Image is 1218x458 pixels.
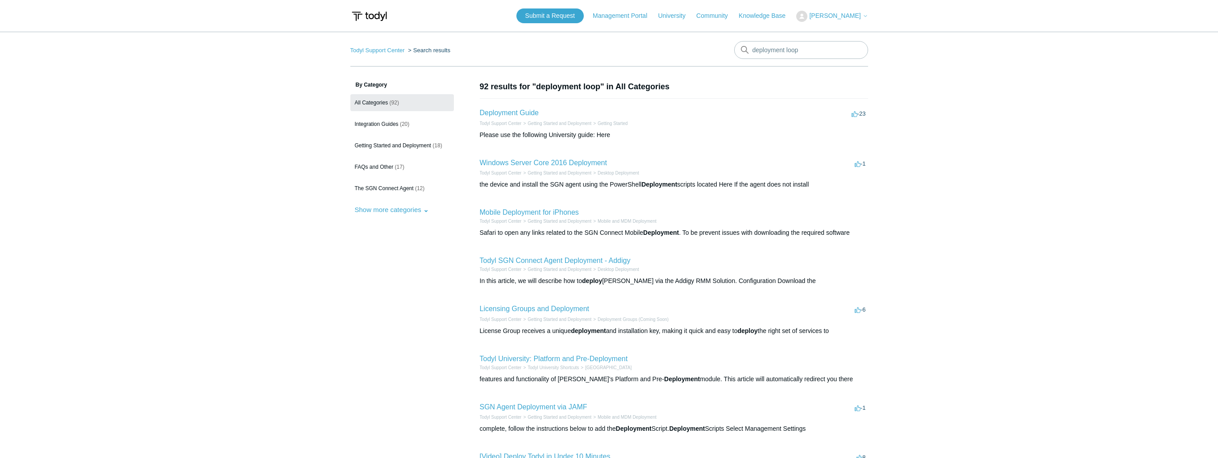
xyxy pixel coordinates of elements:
[480,364,522,371] li: Todyl Support Center
[480,120,522,127] li: Todyl Support Center
[591,414,657,421] li: Mobile and MDM Deployment
[480,267,522,272] a: Todyl Support Center
[664,375,700,383] em: Deployment
[350,201,433,218] button: Show more categories
[480,424,868,433] div: complete, follow the instructions below to add the Script. Scripts Select Management Settings
[616,425,652,432] em: Deployment
[598,415,657,420] a: Mobile and MDM Deployment
[480,276,868,286] div: In this article, we will describe how to [PERSON_NAME] via the Addigy RMM Solution. Configuration...
[585,365,632,370] a: [GEOGRAPHIC_DATA]
[390,100,399,106] span: (92)
[480,317,522,322] a: Todyl Support Center
[395,164,404,170] span: (17)
[528,365,579,370] a: Todyl University Shortcuts
[593,11,656,21] a: Management Portal
[582,277,602,284] em: deploy
[852,110,866,117] span: -23
[480,130,868,140] div: Please use the following University guide: Here
[350,94,454,111] a: All Categories (92)
[528,317,591,322] a: Getting Started and Deployment
[796,11,868,22] button: [PERSON_NAME]
[521,218,591,225] li: Getting Started and Deployment
[480,159,607,167] a: Windows Server Core 2016 Deployment
[643,229,679,236] em: Deployment
[480,180,868,189] div: the device and install the SGN agent using the PowerShell scripts located Here If the agent does ...
[480,365,522,370] a: Todyl Support Center
[591,316,669,323] li: Deployment Groups (Coming Soon)
[571,327,606,334] em: deployment
[480,375,868,384] div: features and functionality of [PERSON_NAME]'s Platform and Pre- module. This article will automat...
[415,185,424,192] span: (12)
[591,120,628,127] li: Getting Started
[480,121,522,126] a: Todyl Support Center
[480,81,868,93] h1: 92 results for "deployment loop" in All Categories
[480,257,631,264] a: Todyl SGN Connect Agent Deployment - Addigy
[480,171,522,175] a: Todyl Support Center
[355,185,414,192] span: The SGN Connect Agent
[480,219,522,224] a: Todyl Support Center
[855,404,866,411] span: -1
[350,158,454,175] a: FAQs and Other (17)
[528,415,591,420] a: Getting Started and Deployment
[516,8,584,23] a: Submit a Request
[598,219,657,224] a: Mobile and MDM Deployment
[406,47,450,54] li: Search results
[598,267,639,272] a: Desktop Deployment
[855,160,866,167] span: -1
[579,364,632,371] li: Todyl University
[355,164,394,170] span: FAQs and Other
[480,355,628,362] a: Todyl University: Platform and Pre-Deployment
[809,12,860,19] span: [PERSON_NAME]
[355,100,388,106] span: All Categories
[739,11,794,21] a: Knowledge Base
[734,41,868,59] input: Search
[480,218,522,225] li: Todyl Support Center
[521,120,591,127] li: Getting Started and Deployment
[598,317,669,322] a: Deployment Groups (Coming Soon)
[400,121,409,127] span: (20)
[528,267,591,272] a: Getting Started and Deployment
[658,11,694,21] a: University
[480,109,539,117] a: Deployment Guide
[521,266,591,273] li: Getting Started and Deployment
[521,364,579,371] li: Todyl University Shortcuts
[480,228,868,237] div: Safari to open any links related to the SGN Connect Mobile . To be prevent issues with downloadin...
[591,218,657,225] li: Mobile and MDM Deployment
[355,142,431,149] span: Getting Started and Deployment
[591,170,639,176] li: Desktop Deployment
[350,47,405,54] a: Todyl Support Center
[355,121,399,127] span: Integration Guides
[598,121,628,126] a: Getting Started
[696,11,737,21] a: Community
[737,327,757,334] em: deploy
[521,170,591,176] li: Getting Started and Deployment
[350,8,388,25] img: Todyl Support Center Help Center home page
[521,316,591,323] li: Getting Started and Deployment
[855,306,866,313] span: -6
[480,266,522,273] li: Todyl Support Center
[528,121,591,126] a: Getting Started and Deployment
[480,316,522,323] li: Todyl Support Center
[528,219,591,224] a: Getting Started and Deployment
[591,266,639,273] li: Desktop Deployment
[521,414,591,421] li: Getting Started and Deployment
[350,137,454,154] a: Getting Started and Deployment (18)
[480,414,522,421] li: Todyl Support Center
[480,403,587,411] a: SGN Agent Deployment via JAMF
[480,208,579,216] a: Mobile Deployment for iPhones
[350,180,454,197] a: The SGN Connect Agent (12)
[480,326,868,336] div: License Group receives a unique and installation key, making it quick and easy to the right set o...
[598,171,639,175] a: Desktop Deployment
[350,47,407,54] li: Todyl Support Center
[350,116,454,133] a: Integration Guides (20)
[669,425,705,432] em: Deployment
[432,142,442,149] span: (18)
[641,181,677,188] em: Deployment
[528,171,591,175] a: Getting Started and Deployment
[480,170,522,176] li: Todyl Support Center
[480,415,522,420] a: Todyl Support Center
[350,81,454,89] h3: By Category
[480,305,589,312] a: Licensing Groups and Deployment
